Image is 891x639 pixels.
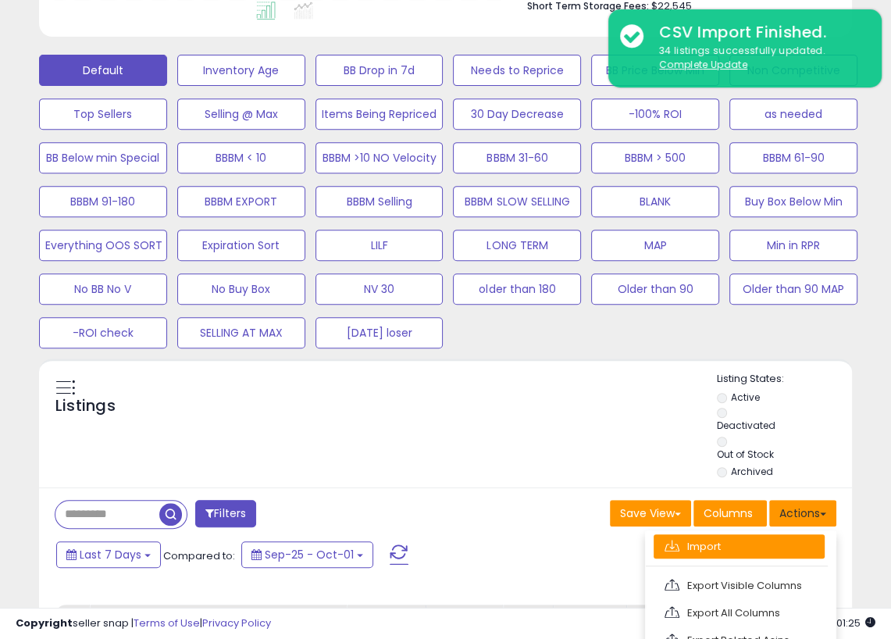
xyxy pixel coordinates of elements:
[315,317,444,348] button: [DATE] loser
[591,55,719,86] button: BB Price Below Min
[177,317,305,348] button: SELLING AT MAX
[195,500,256,527] button: Filters
[177,230,305,261] button: Expiration Sort
[654,601,825,625] a: Export All Columns
[591,186,719,217] button: BLANK
[315,186,444,217] button: BBBM Selling
[453,273,581,305] button: older than 180
[39,142,167,173] button: BB Below min Special
[80,547,141,562] span: Last 7 Days
[453,186,581,217] button: BBBM SLOW SELLING
[717,419,775,432] label: Deactivated
[177,98,305,130] button: Selling @ Max
[647,44,870,73] div: 34 listings successfully updated.
[39,98,167,130] button: Top Sellers
[39,273,167,305] button: No BB No V
[729,186,857,217] button: Buy Box Below Min
[163,548,235,563] span: Compared to:
[729,230,857,261] button: Min in RPR
[731,465,773,478] label: Archived
[315,55,444,86] button: BB Drop in 7d
[453,98,581,130] button: 30 Day Decrease
[659,58,747,71] u: Complete Update
[241,541,373,568] button: Sep-25 - Oct-01
[55,395,116,417] h5: Listings
[704,505,753,521] span: Columns
[315,142,444,173] button: BBBM >10 NO Velocity
[39,55,167,86] button: Default
[453,55,581,86] button: Needs to Reprice
[39,317,167,348] button: -ROI check
[731,391,760,404] label: Active
[610,500,691,527] button: Save View
[39,230,167,261] button: Everything OOS SORT
[647,21,870,44] div: CSV Import Finished.
[16,616,73,630] strong: Copyright
[654,573,825,598] a: Export Visible Columns
[177,186,305,217] button: BBBM EXPORT
[177,142,305,173] button: BBBM < 10
[453,230,581,261] button: LONG TERM
[39,186,167,217] button: BBBM 91-180
[134,616,200,630] a: Terms of Use
[812,616,875,630] span: 2025-10-9 01:25 GMT
[591,230,719,261] button: MAP
[729,273,857,305] button: Older than 90 MAP
[16,616,271,631] div: seller snap | |
[177,55,305,86] button: Inventory Age
[591,98,719,130] button: -100% ROI
[177,273,305,305] button: No Buy Box
[315,230,444,261] button: LILF
[769,500,836,527] button: Actions
[717,448,774,461] label: Out of Stock
[315,273,444,305] button: NV 30
[729,142,857,173] button: BBBM 61-90
[717,372,852,387] p: Listing States:
[693,500,767,527] button: Columns
[654,534,825,559] a: Import
[56,541,161,568] button: Last 7 Days
[453,142,581,173] button: BBBM 31-60
[265,547,354,562] span: Sep-25 - Oct-01
[202,616,271,630] a: Privacy Policy
[729,98,857,130] button: as needed
[591,142,719,173] button: BBBM > 500
[315,98,444,130] button: Items Being Repriced
[591,273,719,305] button: Older than 90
